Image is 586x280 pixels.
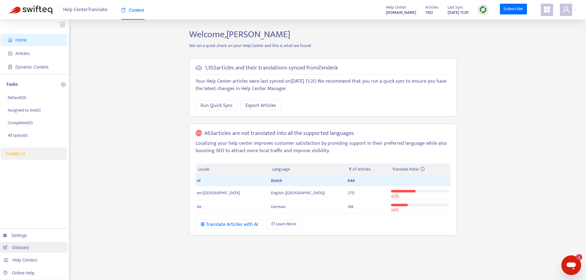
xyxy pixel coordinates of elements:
span: German [271,203,285,210]
iframe: Button to launch messaging window, 1 unread message [561,255,581,275]
img: sync.dc5367851b00ba804db3.png [479,6,487,14]
span: plus-circle [61,82,66,87]
span: Last Sync [448,4,463,11]
a: Learn More [266,219,301,229]
span: 29 % [391,207,399,214]
span: Export Articles [245,102,276,109]
button: Run Quick Sync [196,100,237,110]
a: Credits:13 [6,151,25,156]
span: en-[GEOGRAPHIC_DATA] [197,189,240,196]
span: Run Quick Sync [201,102,233,109]
span: account-book [8,51,12,56]
span: appstore [543,6,551,13]
span: Welcome, [PERSON_NAME] [189,27,290,42]
strong: 1102 [425,9,433,16]
span: 42 % [391,193,399,200]
span: 270 [348,189,354,196]
p: Localizing your help center improves customer satisfaction by providing support in their preferre... [196,140,450,155]
p: Default ( 0 ) [8,94,26,101]
span: Dutch [271,177,282,184]
button: Export Articles [241,100,281,110]
p: Your Help Center articles were last synced on [DATE] 11:20 . We recommend that you run a quick sy... [196,78,450,93]
div: Translate Articles with AI [201,221,258,228]
h5: 463 articles are not translated into all the supported languages [204,130,354,137]
span: Home [15,37,27,42]
span: user [562,6,570,13]
p: All tasks ( 0 ) [8,132,27,139]
span: de [197,203,201,210]
span: Articles [15,51,30,56]
p: Tasks [6,81,18,88]
span: 646 [348,177,355,184]
span: home [8,38,12,42]
iframe: Number of unread messages [570,254,582,260]
span: Dynamic Content [15,65,48,69]
p: Completed ( 0 ) [8,120,33,126]
a: Online Help [3,270,34,275]
a: [DOMAIN_NAME] [386,9,416,16]
span: Learn More [276,221,296,227]
a: Subscribe [500,4,527,15]
button: Translate Articles with AI [196,219,263,229]
a: Glossary [3,245,29,250]
span: English ([GEOGRAPHIC_DATA]) [271,189,325,196]
span: Help Center Translate [63,4,107,16]
span: 188 [348,203,353,210]
p: Assigned to me ( 0 ) [8,107,41,113]
span: Help Centers [12,258,38,262]
div: Translate Ratio [392,166,448,173]
a: Settings [3,233,27,238]
span: Help Center [386,4,406,11]
th: Locale [196,164,270,175]
p: We ran a quick check on your Help Center and this is what we found [185,42,461,49]
th: Language [270,164,346,175]
span: global [196,130,202,137]
th: # of Articles [346,164,390,175]
span: Articles [425,4,438,11]
span: Content [121,8,144,13]
h5: 1,102 articles and their translations synced from Zendesk [205,65,338,72]
span: book [121,8,126,12]
span: container [8,65,12,69]
img: Swifteq [9,6,52,14]
span: cloud-sync [196,65,202,71]
span: nl [197,177,201,184]
strong: [DATE] 11:20 [448,9,468,16]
